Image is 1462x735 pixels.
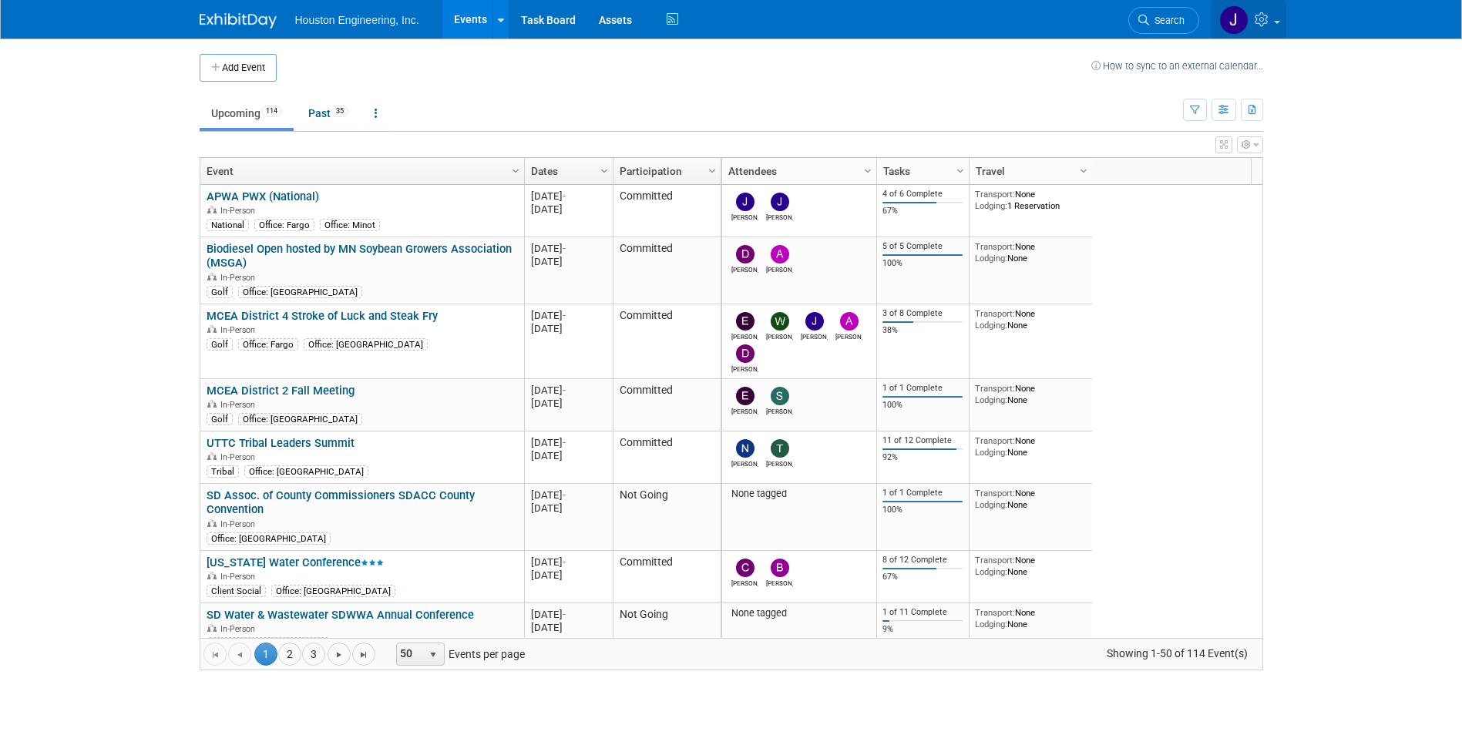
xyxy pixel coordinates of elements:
a: Event [207,158,514,184]
img: erik hove [736,312,755,331]
span: In-Person [220,206,260,216]
span: Transport: [975,607,1015,618]
img: Derek Kayser [736,344,755,363]
img: Wes Keller [771,312,789,331]
img: erik hove [736,387,755,405]
td: Committed [613,304,721,379]
div: None None [975,241,1086,263]
div: [DATE] [531,309,606,322]
img: In-Person Event [207,400,217,408]
img: In-Person Event [207,519,217,527]
div: [DATE] [531,322,606,335]
div: [DATE] [531,449,606,462]
div: Neil Ausstin [731,458,758,468]
a: UTTC Tribal Leaders Summit [207,436,355,450]
img: In-Person Event [207,325,217,333]
a: [US_STATE] Water Conference [207,555,384,569]
img: Jessica Lambrecht [1219,5,1249,35]
span: Showing 1-50 of 114 Event(s) [1092,643,1262,664]
a: Column Settings [704,158,721,181]
span: Transport: [975,383,1015,394]
div: Wes Keller [766,331,793,341]
a: Upcoming114 [200,99,294,128]
div: 100% [882,258,963,269]
span: - [563,243,566,254]
div: None None [975,308,1086,331]
div: Office: Fargo [254,219,314,231]
span: 50 [397,643,423,665]
div: 1 of 1 Complete [882,488,963,498]
div: 5 of 5 Complete [882,241,963,252]
td: Committed [613,551,721,603]
span: Column Settings [954,165,966,177]
div: erik hove [731,405,758,415]
span: 1 [254,643,277,666]
div: 100% [882,400,963,411]
div: Office: [GEOGRAPHIC_DATA] [304,338,428,351]
img: Jerry Bents [736,193,755,211]
span: 114 [261,106,282,117]
div: 100% [882,505,963,515]
div: [DATE] [531,436,606,449]
img: In-Person Event [207,624,217,632]
div: [DATE] [531,255,606,268]
td: Committed [613,431,721,484]
div: 1 of 11 Complete [882,607,963,618]
span: Transport: [975,488,1015,498]
span: Transport: [975,555,1015,566]
div: None tagged [728,607,870,619]
div: Office: Fargo [238,338,298,351]
a: SD Assoc. of County Commissioners SDACC County Convention [207,488,475,517]
span: Column Settings [862,165,874,177]
a: 2 [278,643,301,666]
div: Derek Kayser [731,363,758,373]
div: Golf [207,413,233,425]
div: Adam Ruud [835,331,862,341]
a: Column Settings [859,158,876,181]
span: Transport: [975,435,1015,446]
div: [DATE] [531,242,606,255]
span: Go to the previous page [234,649,246,661]
img: Tyson Jeannotte [771,439,789,458]
div: [DATE] [531,203,606,216]
img: Steve Strack [771,387,789,405]
div: Golf [207,338,233,351]
td: Committed [613,185,721,237]
span: Go to the last page [358,649,370,661]
a: How to sync to an external calendar... [1091,60,1263,72]
img: ExhibitDay [200,13,277,29]
img: Adam Ruud [840,312,859,331]
a: SD Water & Wastewater SDWWA Annual Conference [207,608,474,622]
td: Committed [613,237,721,304]
a: Go to the next page [328,643,351,666]
div: [DATE] [531,569,606,582]
span: Column Settings [598,165,610,177]
div: 8 of 12 Complete [882,555,963,566]
a: Attendees [728,158,866,184]
a: Go to the previous page [228,643,251,666]
td: Not Going [613,603,721,656]
div: Jerry Bents [731,211,758,221]
div: Office: [GEOGRAPHIC_DATA] [238,413,362,425]
td: Committed [613,379,721,431]
button: Add Event [200,54,277,82]
span: Go to the first page [209,649,221,661]
img: Aaron Frankl [771,245,789,263]
span: Column Settings [706,165,718,177]
div: Joe Reiter [766,211,793,221]
div: Charles Ikenberry [731,577,758,587]
div: 1 of 1 Complete [882,383,963,394]
a: MCEA District 2 Fall Meeting [207,384,355,398]
a: Dates [531,158,603,184]
div: None 1 Reservation [975,189,1086,211]
div: None None [975,435,1086,458]
a: Participation [620,158,711,184]
img: Bret Zimmerman [771,559,789,577]
a: Go to the last page [352,643,375,666]
div: 11 of 12 Complete [882,435,963,446]
span: In-Person [220,572,260,582]
span: In-Person [220,624,260,634]
a: Column Settings [596,158,613,181]
div: None None [975,488,1086,510]
div: Steve Strack [766,405,793,415]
